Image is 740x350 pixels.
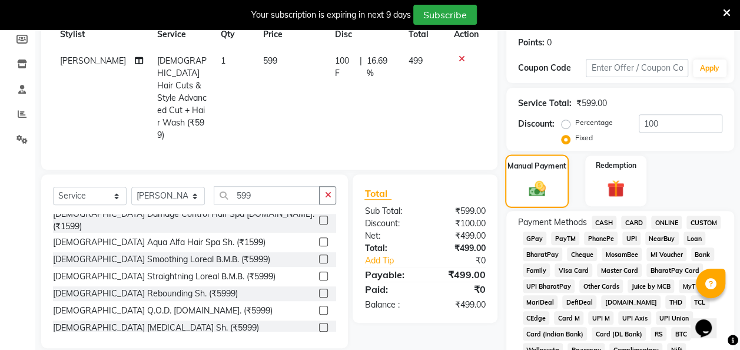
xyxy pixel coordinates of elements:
[256,21,328,48] th: Price
[425,282,495,296] div: ₹0
[645,232,679,245] span: NearBuy
[651,327,666,341] span: RS
[425,268,495,282] div: ₹499.00
[567,247,597,261] span: Cheque
[646,263,703,277] span: BharatPay Card
[214,186,320,204] input: Search or Scan
[425,299,495,311] div: ₹499.00
[576,97,607,110] div: ₹599.00
[359,55,361,80] span: |
[356,255,436,267] a: Add Tip
[579,279,623,293] span: Other Cards
[437,255,495,267] div: ₹0
[683,232,706,245] span: Loan
[671,327,691,341] span: BTC
[596,160,636,171] label: Redemption
[523,295,558,309] span: MariDeal
[53,21,150,48] th: Stylist
[584,232,618,245] span: PhonePe
[665,295,686,309] span: THD
[646,247,686,261] span: MI Voucher
[621,216,646,229] span: CARD
[53,208,314,233] div: [DEMOGRAPHIC_DATA] Damage Control Hair Spa [DOMAIN_NAME]. (₹1599)
[221,55,225,66] span: 1
[408,55,422,66] span: 499
[554,311,583,325] span: Card M
[686,216,721,229] span: CUSTOM
[413,5,477,25] button: Subscribe
[251,9,411,21] div: Your subscription is expiring in next 9 days
[507,160,566,171] label: Manual Payment
[523,327,588,341] span: Card (Indian Bank)
[356,299,425,311] div: Balance :
[602,247,642,261] span: MosamBee
[518,37,545,49] div: Points:
[425,230,495,242] div: ₹499.00
[356,205,425,217] div: Sub Total:
[691,247,714,261] span: Bank
[401,21,446,48] th: Total
[523,247,563,261] span: BharatPay
[575,117,613,128] label: Percentage
[679,279,720,293] span: MyT Money
[592,327,646,341] span: Card (DL Bank)
[518,62,586,74] div: Coupon Code
[356,217,425,230] div: Discount:
[523,311,550,325] span: CEdge
[523,279,575,293] span: UPI BharatPay
[53,236,266,249] div: [DEMOGRAPHIC_DATA] Aqua Alfa Hair Spa Sh. (₹1599)
[53,270,276,283] div: [DEMOGRAPHIC_DATA] Straightning Loreal Β.Μ.Β. (₹5999)
[597,263,642,277] span: Master Card
[547,37,552,49] div: 0
[263,55,277,66] span: 599
[366,55,394,80] span: 16.69 %
[356,242,425,255] div: Total:
[622,232,641,245] span: UPI
[601,295,661,309] span: [DOMAIN_NAME]
[214,21,256,48] th: Qty
[518,118,555,130] div: Discount:
[335,55,354,80] span: 100 F
[60,55,126,66] span: [PERSON_NAME]
[53,305,273,317] div: [DEMOGRAPHIC_DATA] Q.O.D. [DOMAIN_NAME]. (₹5999)
[588,311,613,325] span: UPI M
[447,21,486,48] th: Action
[425,205,495,217] div: ₹599.00
[425,217,495,230] div: ₹100.00
[518,97,572,110] div: Service Total:
[562,295,596,309] span: DefiDeal
[628,279,674,293] span: Juice by MCB
[53,253,270,266] div: [DEMOGRAPHIC_DATA] Smoothing Loreal Β.Μ.Β. (₹5999)
[523,263,550,277] span: Family
[691,295,709,309] span: TCL
[693,60,726,77] button: Apply
[656,311,693,325] span: UPI Union
[53,288,238,300] div: [DEMOGRAPHIC_DATA] Rebounding Sh. (₹5999)
[691,303,728,338] iframe: chat widget
[356,230,425,242] div: Net:
[157,55,207,140] span: [DEMOGRAPHIC_DATA] Hair Cuts & Style Advanced Cut + Hair Wash (₹599)
[523,232,547,245] span: GPay
[425,242,495,255] div: ₹499.00
[586,59,688,77] input: Enter Offer / Coupon Code
[356,268,425,282] div: Payable:
[364,187,391,200] span: Total
[602,178,630,200] img: _gift.svg
[555,263,592,277] span: Visa Card
[523,179,550,198] img: _cash.svg
[618,311,651,325] span: UPI Axis
[150,21,214,48] th: Service
[551,232,579,245] span: PayTM
[356,282,425,296] div: Paid:
[518,216,587,229] span: Payment Methods
[328,21,401,48] th: Disc
[592,216,617,229] span: CASH
[575,133,593,143] label: Fixed
[53,322,259,334] div: [DEMOGRAPHIC_DATA] [MEDICAL_DATA] Sh. (₹5999)
[651,216,682,229] span: ONLINE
